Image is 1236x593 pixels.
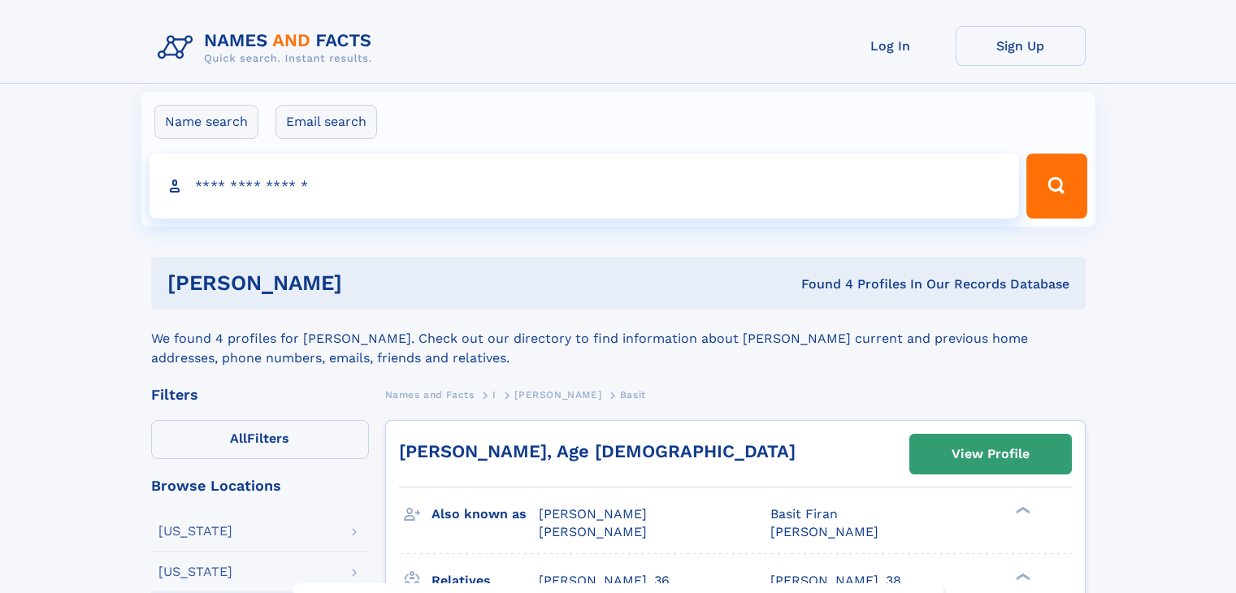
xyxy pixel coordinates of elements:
div: Found 4 Profiles In Our Records Database [571,275,1069,293]
div: [US_STATE] [158,565,232,578]
a: Names and Facts [385,384,475,405]
a: [PERSON_NAME], 38 [770,572,901,590]
span: Basit Firan [770,506,838,522]
a: View Profile [910,435,1071,474]
label: Filters [151,420,369,459]
span: [PERSON_NAME] [770,524,878,539]
div: ❯ [1013,571,1032,582]
span: [PERSON_NAME] [539,506,647,522]
span: [PERSON_NAME] [539,524,647,539]
h3: Also known as [432,500,539,528]
div: Browse Locations [151,478,369,493]
input: search input [150,154,1020,219]
a: [PERSON_NAME], Age [DEMOGRAPHIC_DATA] [399,441,796,461]
h1: [PERSON_NAME] [167,273,572,293]
span: I [492,389,497,400]
div: Filters [151,387,369,402]
span: All [230,431,247,446]
label: Email search [275,105,377,139]
img: Logo Names and Facts [151,26,385,70]
a: Sign Up [956,26,1086,66]
div: We found 4 profiles for [PERSON_NAME]. Check out our directory to find information about [PERSON_... [151,309,1086,368]
span: [PERSON_NAME] [514,389,601,400]
a: [PERSON_NAME], 36 [539,572,670,590]
label: Name search [154,105,258,139]
span: Basit [620,389,646,400]
a: I [492,384,497,405]
a: [PERSON_NAME] [514,384,601,405]
button: Search Button [1026,154,1086,219]
div: [US_STATE] [158,525,232,538]
div: View Profile [952,435,1030,473]
div: ❯ [1013,505,1032,516]
a: Log In [826,26,956,66]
